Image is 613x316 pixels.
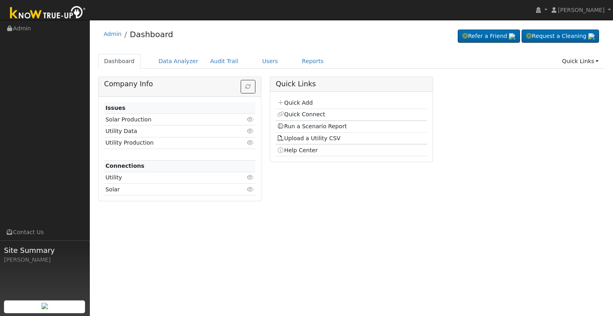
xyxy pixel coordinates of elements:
a: Admin [104,31,122,37]
a: Help Center [277,147,318,153]
a: Request a Cleaning [522,30,599,43]
div: [PERSON_NAME] [4,256,85,264]
span: Site Summary [4,245,85,256]
h5: Quick Links [276,80,427,88]
i: Click to view [247,140,254,145]
td: Solar Production [104,114,231,125]
i: Click to view [247,175,254,180]
i: Click to view [247,128,254,134]
span: [PERSON_NAME] [558,7,605,13]
td: Utility Production [104,137,231,149]
td: Utility Data [104,125,231,137]
a: Quick Add [277,99,312,106]
img: retrieve [509,33,515,40]
a: Users [256,54,284,69]
td: Utility [104,172,231,183]
img: retrieve [42,303,48,309]
a: Quick Links [556,54,605,69]
a: Upload a Utility CSV [277,135,340,141]
a: Dashboard [130,30,173,39]
a: Audit Trail [204,54,244,69]
a: Data Analyzer [152,54,204,69]
a: Dashboard [98,54,141,69]
i: Click to view [247,117,254,122]
img: Know True-Up [6,4,90,22]
a: Quick Connect [277,111,325,117]
strong: Connections [105,163,144,169]
h5: Company Info [104,80,255,88]
i: Click to view [247,187,254,192]
a: Refer a Friend [458,30,520,43]
td: Solar [104,184,231,195]
a: Run a Scenario Report [277,123,347,129]
img: retrieve [588,33,595,40]
strong: Issues [105,105,125,111]
a: Reports [296,54,330,69]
